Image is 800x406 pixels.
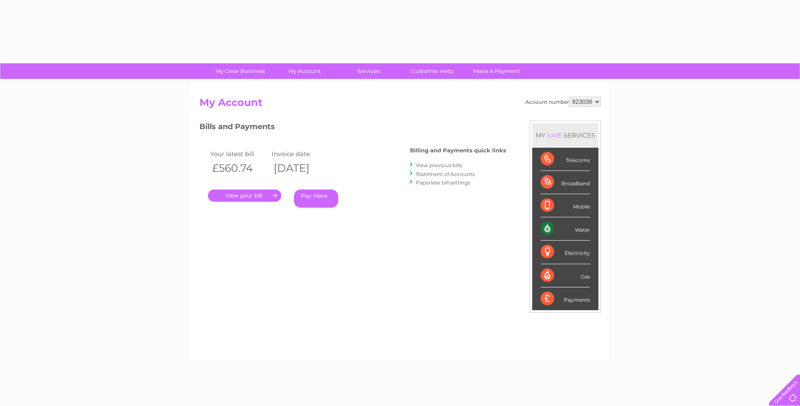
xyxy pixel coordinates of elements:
[525,97,601,107] div: Account number
[541,241,590,264] div: Electricity
[416,171,475,177] a: Statement of Accounts
[541,287,590,310] div: Payments
[462,63,531,79] a: Make A Payment
[532,123,598,147] div: MY SERVICES
[208,189,281,202] a: .
[269,148,331,160] td: Invoice date
[416,162,462,168] a: View previous bills
[541,217,590,241] div: Water
[269,160,331,177] th: [DATE]
[541,171,590,194] div: Broadband
[334,63,403,79] a: Services
[205,63,275,79] a: My Clear Business
[199,121,506,135] h3: Bills and Payments
[541,194,590,217] div: Mobile
[199,97,601,113] h2: My Account
[208,148,269,160] td: Your latest bill
[269,63,339,79] a: My Account
[416,179,470,186] a: Paperless bill settings
[541,148,590,171] div: Telecoms
[208,160,269,177] th: £560.74
[410,147,506,154] h4: Billing and Payments quick links
[398,63,467,79] a: Customer Help
[294,189,338,208] a: Pay Here
[546,131,563,139] div: LIVE
[541,264,590,287] div: Gas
